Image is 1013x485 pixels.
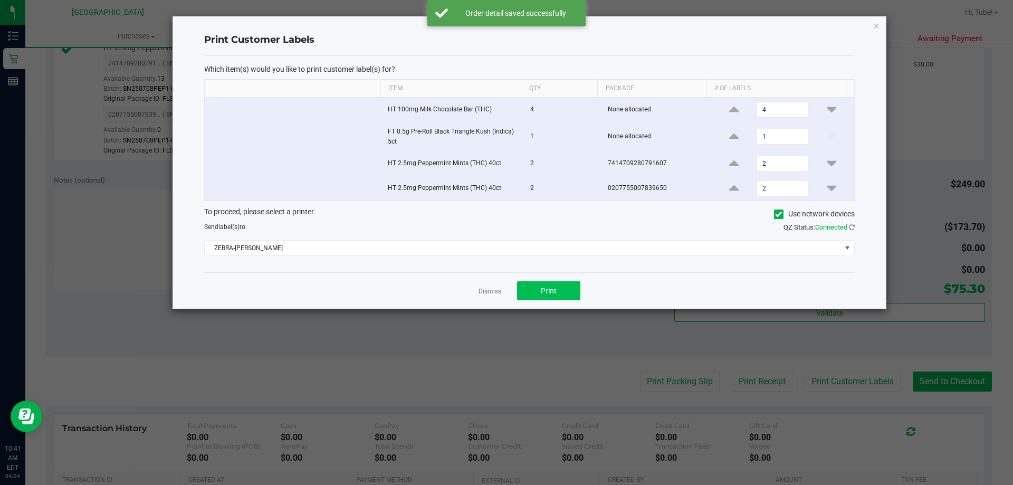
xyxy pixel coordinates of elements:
[524,151,601,176] td: 2
[597,80,706,98] th: Package
[774,208,855,220] label: Use network devices
[218,223,240,231] span: label(s)
[517,281,580,300] button: Print
[524,98,601,122] td: 4
[204,64,855,74] p: Which item(s) would you like to print customer label(s) for?
[479,287,501,296] a: Dismiss
[196,206,863,222] div: To proceed, please select a printer.
[541,287,557,295] span: Print
[204,223,247,231] span: Send to:
[380,80,521,98] th: Item
[706,80,847,98] th: # of labels
[521,80,597,98] th: Qty
[601,176,712,201] td: 0207755007839650
[381,98,524,122] td: HT 100mg Milk Chocolate Bar (THC)
[601,122,712,151] td: None allocated
[11,401,42,432] iframe: Resource center
[783,223,855,231] span: QZ Status:
[204,33,855,47] h4: Print Customer Labels
[524,176,601,201] td: 2
[601,98,712,122] td: None allocated
[381,151,524,176] td: HT 2.5mg Peppermint Mints (THC) 40ct
[454,8,578,18] div: Order detail saved successfully
[381,176,524,201] td: HT 2.5mg Peppermint Mints (THC) 40ct
[815,223,847,231] span: Connected
[381,122,524,151] td: FT 0.5g Pre-Roll Black Triangle Kush (Indica) 5ct
[205,241,841,255] span: ZEBRA-[PERSON_NAME]
[524,122,601,151] td: 1
[601,151,712,176] td: 7414709280791607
